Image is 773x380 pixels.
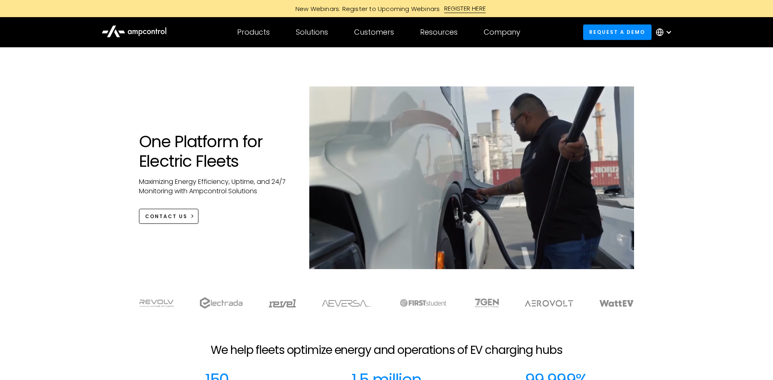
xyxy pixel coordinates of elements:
a: Request a demo [583,24,652,40]
p: Maximizing Energy Efficiency, Uptime, and 24/7 Monitoring with Ampcontrol Solutions [139,177,293,196]
img: WattEV logo [599,300,634,307]
a: New Webinars: Register to Upcoming WebinarsREGISTER HERE [203,4,570,13]
h1: One Platform for Electric Fleets [139,132,293,171]
img: Aerovolt Logo [525,300,573,307]
div: Solutions [296,28,328,37]
img: electrada logo [200,297,242,309]
div: Resources [420,28,458,37]
div: REGISTER HERE [444,4,486,13]
div: Products [237,28,270,37]
div: Customers [354,28,394,37]
a: CONTACT US [139,209,199,224]
div: New Webinars: Register to Upcoming Webinars [287,4,444,13]
h2: We help fleets optimize energy and operations of EV charging hubs [211,343,562,357]
div: CONTACT US [145,213,187,220]
div: Company [484,28,520,37]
